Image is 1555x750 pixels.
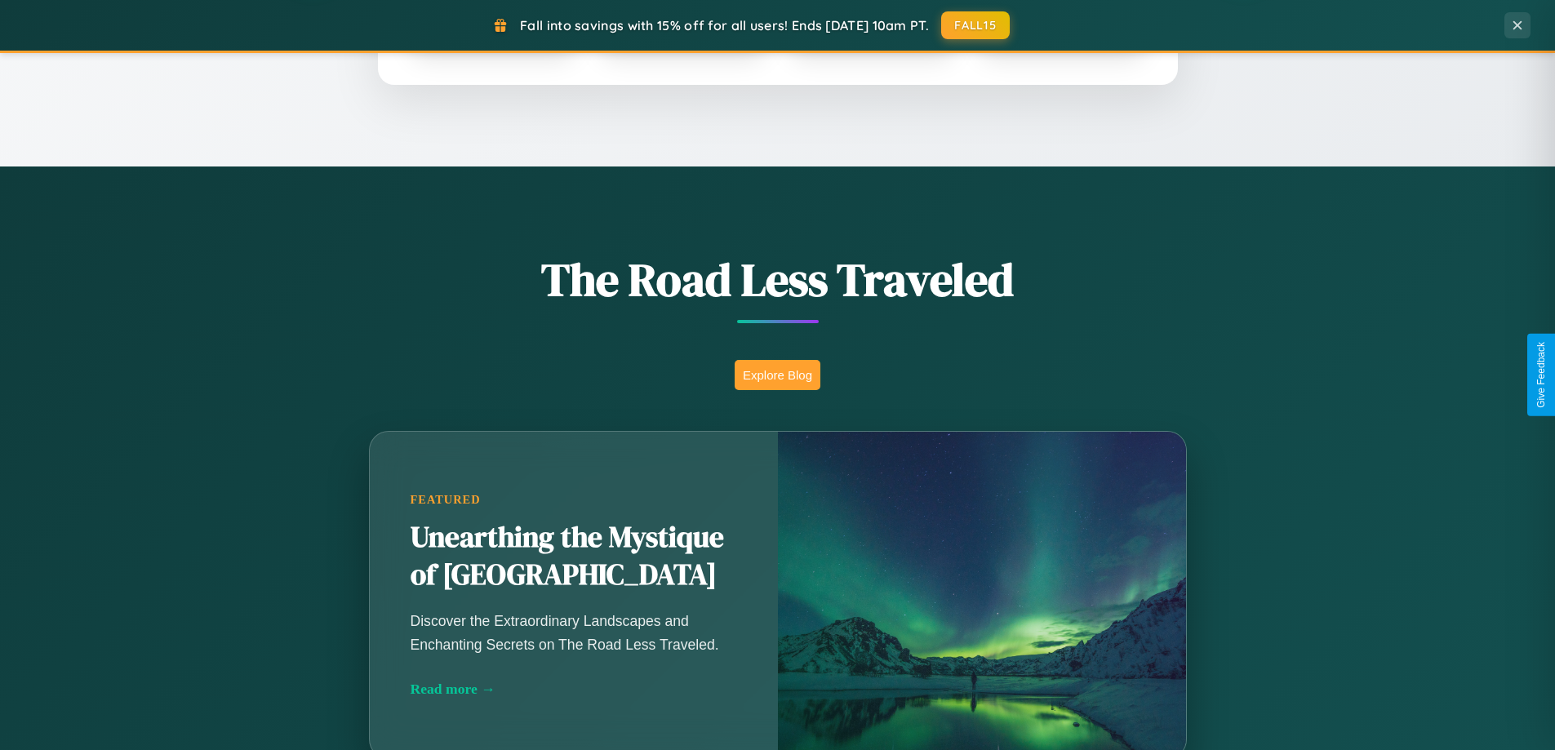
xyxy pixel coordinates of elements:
h1: The Road Less Traveled [288,248,1268,311]
div: Read more → [411,681,737,698]
span: Fall into savings with 15% off for all users! Ends [DATE] 10am PT. [520,17,929,33]
button: Explore Blog [735,360,820,390]
div: Featured [411,493,737,507]
h2: Unearthing the Mystique of [GEOGRAPHIC_DATA] [411,519,737,594]
button: FALL15 [941,11,1010,39]
div: Give Feedback [1535,342,1547,408]
p: Discover the Extraordinary Landscapes and Enchanting Secrets on The Road Less Traveled. [411,610,737,655]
